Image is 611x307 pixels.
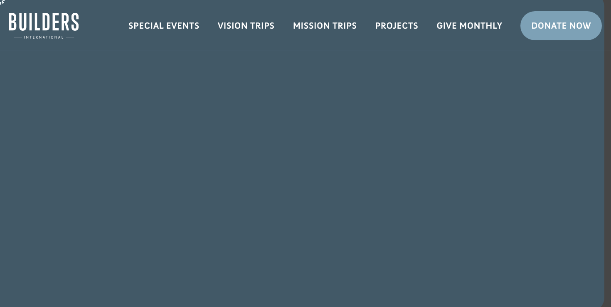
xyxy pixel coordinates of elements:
a: Donate Now [520,11,602,40]
a: Mission Trips [284,14,366,38]
img: Builders International [9,13,79,39]
a: Give Monthly [427,14,511,38]
a: Special Events [119,14,209,38]
a: Vision Trips [209,14,284,38]
a: Projects [366,14,428,38]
